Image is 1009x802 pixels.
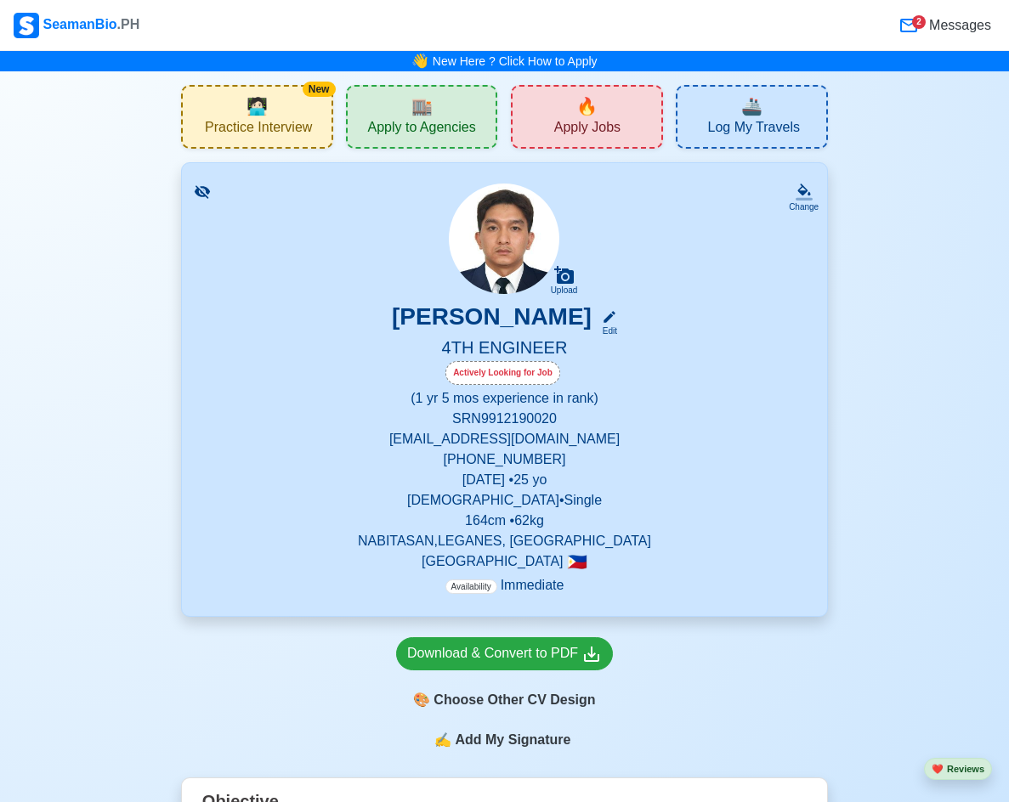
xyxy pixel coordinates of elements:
button: heartReviews [924,758,992,781]
a: New Here ? Click How to Apply [433,54,598,68]
h5: 4TH ENGINEER [202,337,807,361]
span: .PH [117,17,140,31]
div: Upload [551,285,578,296]
p: [DATE] • 25 yo [202,470,807,490]
span: Availability [445,579,497,594]
span: Practice Interview [205,119,312,140]
p: [GEOGRAPHIC_DATA] [202,551,807,572]
span: agencies [411,93,433,119]
p: Immediate [445,575,564,596]
p: [EMAIL_ADDRESS][DOMAIN_NAME] [202,429,807,449]
div: 2 [912,15,926,29]
p: [DEMOGRAPHIC_DATA] • Single [202,490,807,511]
div: Edit [595,325,617,337]
div: Download & Convert to PDF [407,643,602,664]
div: Actively Looking for Job [445,361,560,385]
span: Apply Jobs [554,119,621,140]
div: SeamanBio [14,13,139,38]
div: New [303,82,336,97]
span: 🇵🇭 [567,554,587,570]
span: new [576,93,598,119]
span: Log My Travels [707,119,799,140]
span: travel [741,93,762,119]
h3: [PERSON_NAME] [392,302,592,337]
span: Add My Signature [451,730,574,750]
p: [PHONE_NUMBER] [202,449,807,470]
img: Logo [14,13,39,38]
p: SRN 9912190020 [202,409,807,429]
div: Choose Other CV Design [396,684,613,716]
div: Change [789,200,819,213]
span: interview [247,93,268,119]
a: Download & Convert to PDF [396,637,613,670]
span: Messages [926,15,991,36]
p: NABITASAN,LEGANES, [GEOGRAPHIC_DATA] [202,531,807,551]
span: Apply to Agencies [367,119,475,140]
span: heart [932,764,944,774]
p: (1 yr 5 mos experience in rank) [202,388,807,409]
span: paint [413,690,430,710]
span: bell [411,50,430,72]
p: 164 cm • 62 kg [202,511,807,531]
span: sign [434,730,451,750]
